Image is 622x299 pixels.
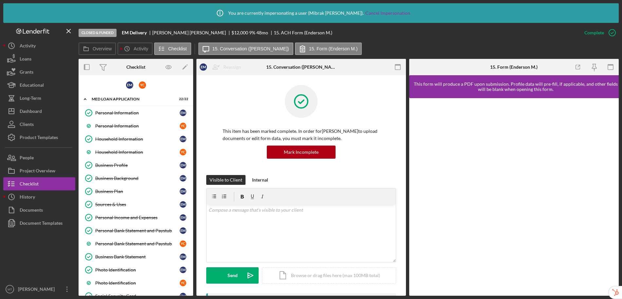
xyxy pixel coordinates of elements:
[95,254,180,259] div: Business Bank Statement
[95,241,180,246] div: Personal Bank Statement and Paystub
[126,64,145,70] div: Checklist
[180,123,186,129] div: Y C
[206,175,246,185] button: Visible to Client
[8,288,12,291] text: MT
[95,149,180,155] div: Household Information
[490,64,538,70] div: 15. Form (Enderson M.)
[416,105,613,289] iframe: Lenderfit form
[95,123,180,129] div: Personal Information
[82,263,190,276] a: Photo IdentificationEM
[284,146,319,159] div: Mark Incomplete
[118,43,152,55] button: Activity
[126,81,133,89] div: E M
[82,119,190,132] a: Personal InformationYC
[578,26,619,39] button: Complete
[212,5,410,21] div: You are currently impersonating a user ( Mibrak [PERSON_NAME] ).
[3,203,75,217] button: Documents
[223,61,241,74] div: Reassign
[82,198,190,211] a: Sources & UsesEM
[180,240,186,247] div: Y C
[223,128,380,142] p: This item has been marked complete. In order for [PERSON_NAME] to upload documents or edit form d...
[168,46,187,51] label: Checklist
[252,175,268,185] div: Internal
[95,136,180,142] div: Household Information
[231,30,248,35] div: $12,000
[206,267,259,284] button: Send
[82,172,190,185] a: Business BackgroundEM
[176,97,188,101] div: 22 / 22
[95,110,180,115] div: Personal Information
[95,202,180,207] div: Sources & Uses
[267,146,336,159] button: Mark Incomplete
[180,136,186,142] div: E M
[309,46,358,51] label: 15. Form (Enderson M.)
[3,283,75,296] button: MT[PERSON_NAME]
[20,217,63,231] div: Document Templates
[3,217,75,230] button: Document Templates
[82,106,190,119] a: Personal InformationEM
[365,10,410,16] a: Cancel Impersonation
[228,267,238,284] div: Send
[95,228,180,233] div: Personal Bank Statement and Paystub
[180,162,186,168] div: E M
[152,30,231,35] div: [PERSON_NAME] [PERSON_NAME]
[92,97,172,101] div: MED Loan Application
[3,177,75,190] button: Checklist
[584,26,604,39] div: Complete
[3,190,75,203] button: History
[198,43,293,55] button: 15. Conversation ([PERSON_NAME])
[412,81,619,92] div: This form will produce a PDF upon submission. Profile data will pre-fill, if applicable, and othe...
[154,43,191,55] button: Checklist
[180,201,186,208] div: E M
[95,163,180,168] div: Business Profile
[82,250,190,263] a: Business Bank StatementEM
[79,43,116,55] button: Overview
[256,30,268,35] div: 48 mo
[95,176,180,181] div: Business Background
[196,61,247,74] button: EMReassign
[266,64,336,70] div: 15. Conversation ([PERSON_NAME])
[20,203,43,218] div: Documents
[16,283,59,297] div: [PERSON_NAME]
[139,81,146,89] div: Y C
[82,159,190,172] a: Business ProfileEM
[82,185,190,198] a: Business PlanEM
[200,63,207,71] div: E M
[95,189,180,194] div: Business Plan
[82,132,190,146] a: Household InformationEM
[95,280,180,286] div: Photo Identification
[180,214,186,221] div: E M
[180,175,186,182] div: E M
[82,211,190,224] a: Personal Income and ExpensesEM
[180,110,186,116] div: E M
